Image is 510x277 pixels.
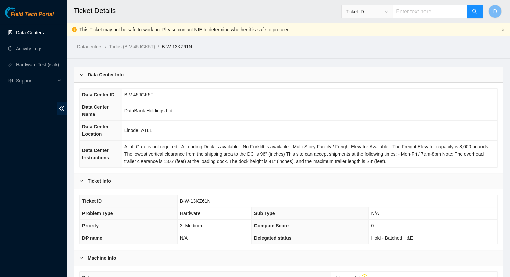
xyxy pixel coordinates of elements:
span: Delegated status [254,235,292,241]
b: Ticket Info [88,177,111,185]
button: D [488,5,502,18]
span: read [8,78,13,83]
a: Akamai TechnologiesField Tech Portal [5,12,54,21]
span: A Lift Gate is not required - A Loading Dock is available - No Forklift is available - Multi-Stor... [124,144,491,164]
span: / [158,44,159,49]
span: / [105,44,106,49]
span: 3. Medium [180,223,202,228]
div: Ticket Info [74,173,503,189]
span: N/A [371,211,379,216]
span: right [79,179,83,183]
img: Akamai Technologies [5,7,34,18]
span: Ticket ID [346,7,388,17]
span: Data Center Location [82,124,109,137]
input: Enter text here... [392,5,467,18]
span: search [472,9,477,15]
a: Hardware Test (isok) [16,62,59,67]
span: Problem Type [82,211,113,216]
b: Machine Info [88,254,116,262]
a: B-W-13KZ61N [162,44,192,49]
div: Data Center Info [74,67,503,82]
a: Activity Logs [16,46,43,51]
span: Linode_ATL1 [124,128,152,133]
span: DP name [82,235,102,241]
span: Data Center Name [82,104,109,117]
span: Compute Score [254,223,289,228]
span: Sub Type [254,211,275,216]
span: right [79,73,83,77]
span: Ticket ID [82,198,102,204]
button: close [501,27,505,32]
b: Data Center Info [88,71,124,78]
div: Machine Info [74,250,503,266]
span: Hold - Batched H&E [371,235,413,241]
span: B-W-13KZ61N [180,198,211,204]
span: double-left [57,102,67,115]
span: D [493,7,497,16]
span: B-V-45JGK5T [124,92,153,97]
span: Hardware [180,211,201,216]
span: Data Center Instructions [82,148,109,160]
span: Support [16,74,56,88]
span: DataBank Holdings Ltd. [124,108,174,113]
span: Priority [82,223,99,228]
span: Data Center ID [82,92,114,97]
a: Todos (B-V-45JGK5T) [109,44,155,49]
a: Datacenters [77,44,102,49]
a: Data Centers [16,30,44,35]
span: right [79,256,83,260]
span: 0 [371,223,374,228]
span: N/A [180,235,188,241]
button: search [467,5,483,18]
span: Field Tech Portal [11,11,54,18]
